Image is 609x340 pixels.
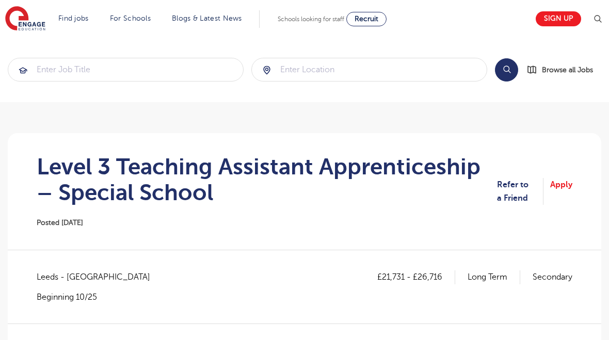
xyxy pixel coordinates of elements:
[533,270,572,284] p: Secondary
[8,58,244,82] div: Submit
[377,270,455,284] p: £21,731 - £26,716
[550,178,572,205] a: Apply
[346,12,387,26] a: Recruit
[37,270,161,284] span: Leeds - [GEOGRAPHIC_DATA]
[37,154,497,205] h1: Level 3 Teaching Assistant Apprenticeship – Special School
[37,219,83,226] span: Posted [DATE]
[468,270,520,284] p: Long Term
[8,58,243,81] input: Submit
[536,11,581,26] a: Sign up
[495,58,518,82] button: Search
[110,14,151,22] a: For Schools
[37,292,161,303] p: Beginning 10/25
[5,6,45,32] img: Engage Education
[278,15,344,23] span: Schools looking for staff
[58,14,89,22] a: Find jobs
[526,64,601,76] a: Browse all Jobs
[355,15,378,23] span: Recruit
[172,14,242,22] a: Blogs & Latest News
[497,178,543,205] a: Refer to a Friend
[251,58,487,82] div: Submit
[252,58,487,81] input: Submit
[542,64,593,76] span: Browse all Jobs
